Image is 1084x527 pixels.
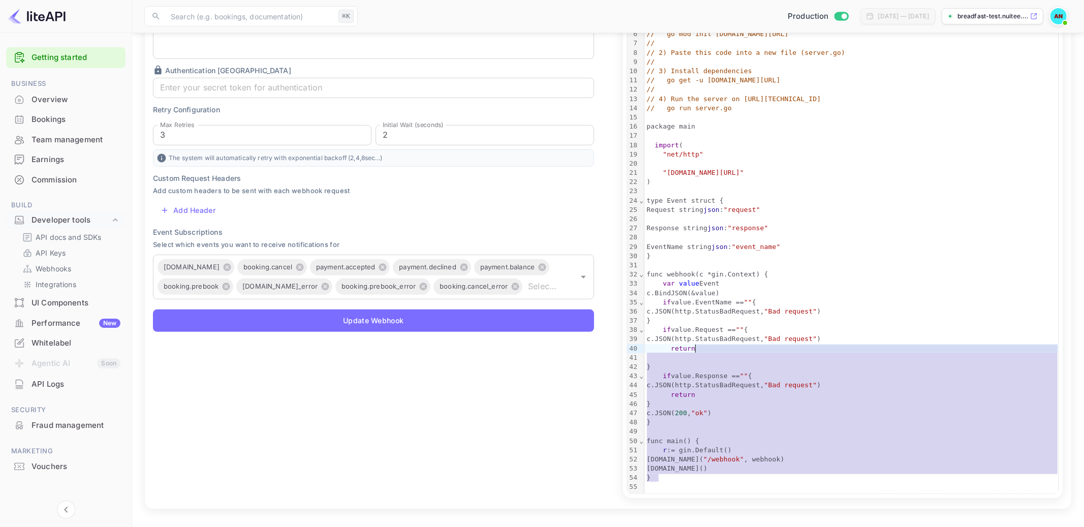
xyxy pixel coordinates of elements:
[627,446,639,455] div: 51
[627,205,639,214] div: 25
[663,298,671,306] span: if
[663,446,667,454] span: r
[158,259,234,275] div: [DOMAIN_NAME]
[18,245,121,260] div: API Keys
[153,239,594,251] span: Select which events you want to receive notifications for
[644,325,1059,334] div: value.Request == {
[663,280,675,287] span: var
[153,309,594,332] button: Update Webhook
[764,335,817,343] span: "Bad request"
[474,261,541,273] span: payment.balance
[644,279,1059,288] div: Event
[784,11,852,22] div: Switch to Sandbox mode
[878,12,929,21] div: [DATE] — [DATE]
[1050,8,1067,24] img: Abdelrahman Nasef
[6,314,126,332] a: PerformanceNew
[644,252,1059,261] div: }
[22,247,117,258] a: API Keys
[639,270,644,278] span: Fold line
[22,279,117,290] a: Integrations
[627,177,639,187] div: 22
[18,261,121,276] div: Webhooks
[724,206,760,213] span: "request"
[153,65,594,76] p: Authentication [GEOGRAPHIC_DATA]
[524,280,561,294] input: Select events...
[646,30,788,38] span: // go mod init [DOMAIN_NAME][URL]
[6,457,126,476] a: Vouchers
[310,261,381,273] span: payment.accepted
[627,381,639,390] div: 44
[153,185,594,197] span: Add custom headers to be sent with each webhook request
[433,281,514,292] span: booking.cancel_error
[153,200,224,221] button: Add Header
[237,261,298,273] span: booking.cancel
[627,399,639,409] div: 46
[740,372,748,380] span: ""
[627,427,639,436] div: 49
[627,187,639,196] div: 23
[644,464,1059,473] div: [DOMAIN_NAME]()
[18,277,121,292] div: Integrations
[153,173,594,183] p: Custom Request Headers
[644,437,1059,446] div: func main() {
[6,200,126,211] span: Build
[6,375,126,393] a: API Logs
[644,242,1059,252] div: EventName string :
[6,90,126,110] div: Overview
[644,381,1059,390] div: c.JSON(http.StatusBadRequest, )
[639,298,644,306] span: Fold line
[627,95,639,104] div: 13
[18,230,121,244] div: API docs and SDKs
[646,85,655,93] span: //
[627,473,639,482] div: 54
[644,307,1059,316] div: c.JSON(http.StatusBadRequest, )
[627,482,639,491] div: 55
[237,259,307,275] div: booking.cancel
[627,196,639,205] div: 24
[957,12,1028,21] p: breadfast-test.nuitee....
[6,170,126,189] a: Commission
[675,409,687,417] span: 200
[644,362,1059,371] div: }
[627,113,639,122] div: 15
[6,211,126,229] div: Developer tools
[32,297,120,309] div: UI Components
[663,326,671,333] span: if
[627,214,639,224] div: 26
[627,168,639,177] div: 21
[32,154,120,166] div: Earnings
[644,455,1059,464] div: [DOMAIN_NAME]( , webhook)
[627,316,639,325] div: 37
[153,149,594,167] p: The system will automatically retry with exponential backoff ( 2 , 4 , 8 sec...)
[627,390,639,399] div: 45
[627,252,639,261] div: 30
[310,259,390,275] div: payment.accepted
[663,169,744,176] span: "[DOMAIN_NAME][URL]"
[644,270,1059,279] div: func webhook(c *gin.Context) {
[639,372,644,380] span: Fold line
[646,58,655,66] span: //
[627,362,639,371] div: 42
[627,233,639,242] div: 28
[158,278,233,295] div: booking.prebook
[644,418,1059,427] div: }
[6,130,126,149] a: Team management
[655,141,679,149] span: import
[32,337,120,349] div: Whitelabel
[153,104,594,115] p: Retry Configuration
[644,446,1059,455] div: := gin.Default()
[627,67,639,76] div: 10
[646,39,655,47] span: //
[627,261,639,270] div: 31
[627,39,639,48] div: 7
[158,281,225,292] span: booking.prebook
[671,391,695,398] span: return
[335,278,430,295] div: booking.prebook_error
[8,8,66,24] img: LiteAPI logo
[36,279,76,290] p: Integrations
[764,307,817,315] span: "Bad request"
[644,298,1059,307] div: value.EventName == {
[32,134,120,146] div: Team management
[644,334,1059,344] div: c.JSON(http.StatusBadRequest, )
[6,78,126,89] span: Business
